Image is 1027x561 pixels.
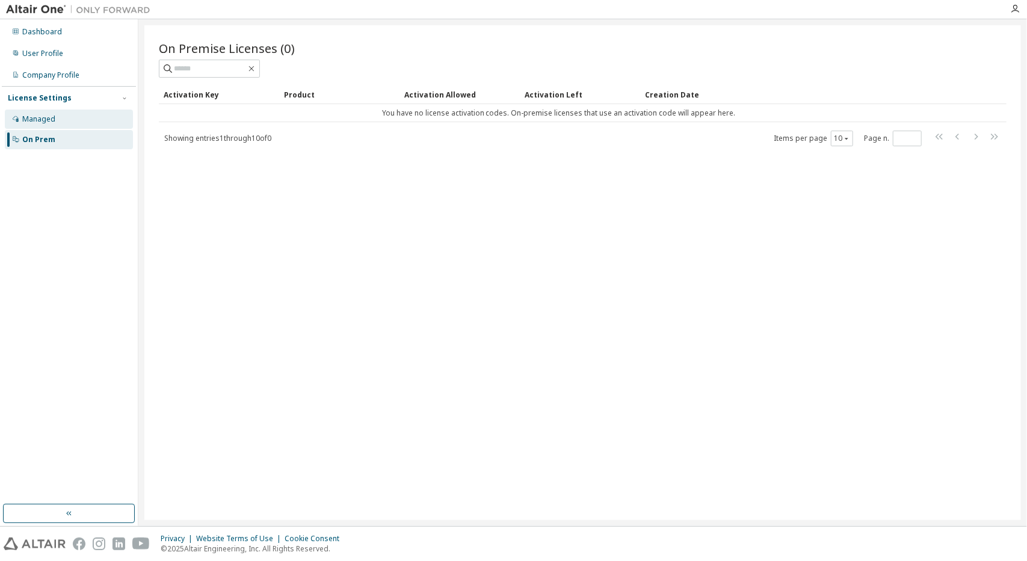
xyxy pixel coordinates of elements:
p: © 2025 Altair Engineering, Inc. All Rights Reserved. [161,544,347,554]
span: Items per page [774,131,853,146]
div: Privacy [161,534,196,544]
div: On Prem [22,135,55,144]
div: Managed [22,114,55,124]
div: Company Profile [22,70,79,80]
div: Dashboard [22,27,62,37]
img: Altair One [6,4,156,16]
div: Activation Allowed [404,85,515,104]
span: Showing entries 1 through 10 of 0 [164,133,271,143]
div: Cookie Consent [285,534,347,544]
div: Product [284,85,395,104]
span: Page n. [864,131,922,146]
button: 10 [834,134,850,143]
div: User Profile [22,49,63,58]
div: Activation Left [525,85,635,104]
div: License Settings [8,93,72,103]
span: On Premise Licenses (0) [159,40,295,57]
img: instagram.svg [93,538,105,550]
img: facebook.svg [73,538,85,550]
div: Creation Date [645,85,954,104]
img: altair_logo.svg [4,538,66,550]
img: youtube.svg [132,538,150,550]
td: You have no license activation codes. On-premise licenses that use an activation code will appear... [159,104,958,122]
img: linkedin.svg [113,538,125,550]
div: Website Terms of Use [196,534,285,544]
div: Activation Key [164,85,274,104]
